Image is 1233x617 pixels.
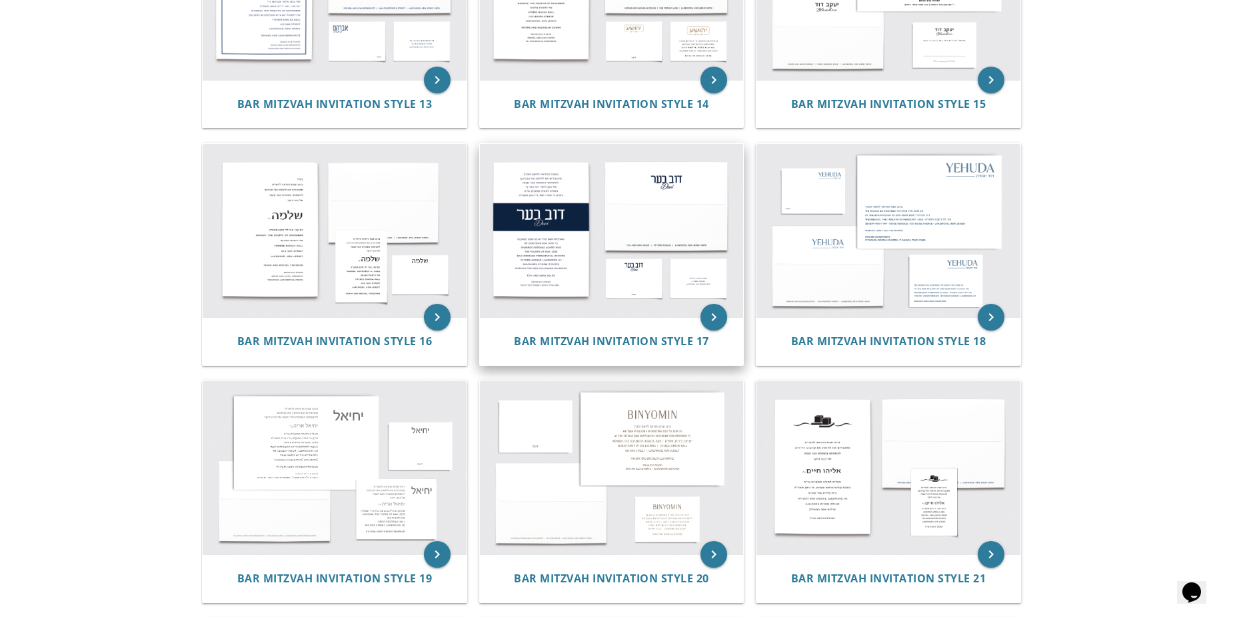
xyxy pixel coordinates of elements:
span: Bar Mitzvah Invitation Style 18 [791,334,986,348]
img: Bar Mitzvah Invitation Style 20 [480,381,744,554]
img: Bar Mitzvah Invitation Style 19 [203,381,467,554]
a: keyboard_arrow_right [424,67,451,93]
a: keyboard_arrow_right [978,67,1004,93]
span: Bar Mitzvah Invitation Style 14 [514,97,709,111]
a: Bar Mitzvah Invitation Style 16 [237,335,433,348]
span: Bar Mitzvah Invitation Style 21 [791,571,986,586]
a: Bar Mitzvah Invitation Style 14 [514,98,709,111]
a: Bar Mitzvah Invitation Style 18 [791,335,986,348]
iframe: chat widget [1177,564,1220,604]
span: Bar Mitzvah Invitation Style 19 [237,571,433,586]
a: Bar Mitzvah Invitation Style 19 [237,572,433,585]
span: Bar Mitzvah Invitation Style 16 [237,334,433,348]
a: keyboard_arrow_right [424,541,451,568]
span: Bar Mitzvah Invitation Style 15 [791,97,986,111]
a: keyboard_arrow_right [978,541,1004,568]
a: Bar Mitzvah Invitation Style 21 [791,572,986,585]
a: keyboard_arrow_right [700,67,727,93]
span: Bar Mitzvah Invitation Style 17 [514,334,709,348]
img: Bar Mitzvah Invitation Style 18 [756,144,1020,317]
a: Bar Mitzvah Invitation Style 15 [791,98,986,111]
a: keyboard_arrow_right [978,304,1004,330]
a: Bar Mitzvah Invitation Style 17 [514,335,709,348]
img: Bar Mitzvah Invitation Style 16 [203,144,467,317]
a: Bar Mitzvah Invitation Style 13 [237,98,433,111]
img: Bar Mitzvah Invitation Style 17 [480,144,744,317]
img: Bar Mitzvah Invitation Style 21 [756,381,1020,554]
a: keyboard_arrow_right [700,304,727,330]
a: Bar Mitzvah Invitation Style 20 [514,572,709,585]
a: keyboard_arrow_right [700,541,727,568]
a: keyboard_arrow_right [424,304,451,330]
span: Bar Mitzvah Invitation Style 20 [514,571,709,586]
span: Bar Mitzvah Invitation Style 13 [237,97,433,111]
